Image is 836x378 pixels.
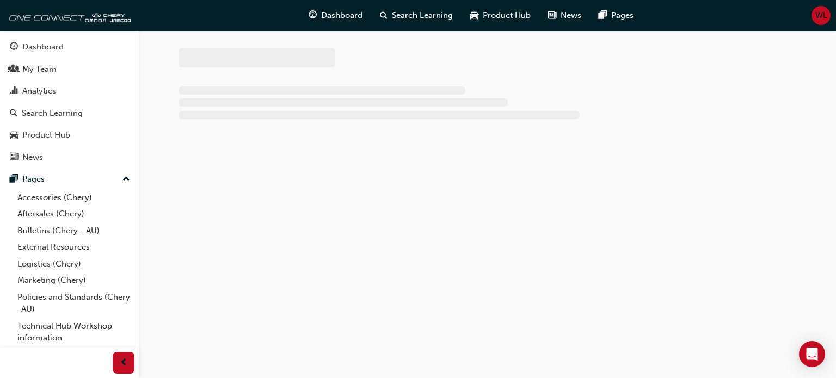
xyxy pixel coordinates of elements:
div: Open Intercom Messenger [799,341,825,367]
a: Bulletins (Chery - AU) [13,222,134,239]
img: oneconnect [5,4,131,26]
span: Search Learning [392,9,453,22]
a: Accessories (Chery) [13,189,134,206]
span: search-icon [10,109,17,119]
span: pages-icon [599,9,607,22]
a: Policies and Standards (Chery -AU) [13,289,134,318]
div: My Team [22,63,57,76]
a: Search Learning [4,103,134,123]
div: Product Hub [22,129,70,141]
span: pages-icon [10,175,18,184]
a: news-iconNews [539,4,590,27]
span: Dashboard [321,9,362,22]
span: news-icon [10,153,18,163]
a: car-iconProduct Hub [462,4,539,27]
a: Aftersales (Chery) [13,206,134,222]
span: car-icon [470,9,478,22]
span: News [561,9,581,22]
div: Pages [22,173,45,185]
span: up-icon [122,172,130,187]
a: Analytics [4,81,134,101]
button: WL [812,6,831,25]
div: Analytics [22,85,56,97]
span: guage-icon [10,42,18,52]
span: WL [815,9,827,22]
a: search-iconSearch Learning [371,4,462,27]
span: search-icon [380,9,388,22]
a: Technical Hub Workshop information [13,318,134,346]
button: Pages [4,169,134,189]
span: guage-icon [309,9,317,22]
span: chart-icon [10,86,18,96]
span: Product Hub [483,9,531,22]
a: External Resources [13,239,134,256]
a: My Team [4,59,134,79]
a: All Pages [13,346,134,363]
a: pages-iconPages [590,4,642,27]
a: Dashboard [4,37,134,57]
span: news-icon [548,9,556,22]
a: Marketing (Chery) [13,272,134,289]
span: Pages [611,9,634,22]
span: people-icon [10,65,18,75]
a: Logistics (Chery) [13,256,134,272]
a: guage-iconDashboard [300,4,371,27]
button: DashboardMy TeamAnalyticsSearch LearningProduct HubNews [4,35,134,169]
a: Product Hub [4,125,134,145]
div: News [22,151,43,164]
div: Dashboard [22,41,64,53]
span: prev-icon [120,356,128,370]
div: Search Learning [22,107,83,120]
a: News [4,147,134,168]
span: car-icon [10,131,18,140]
